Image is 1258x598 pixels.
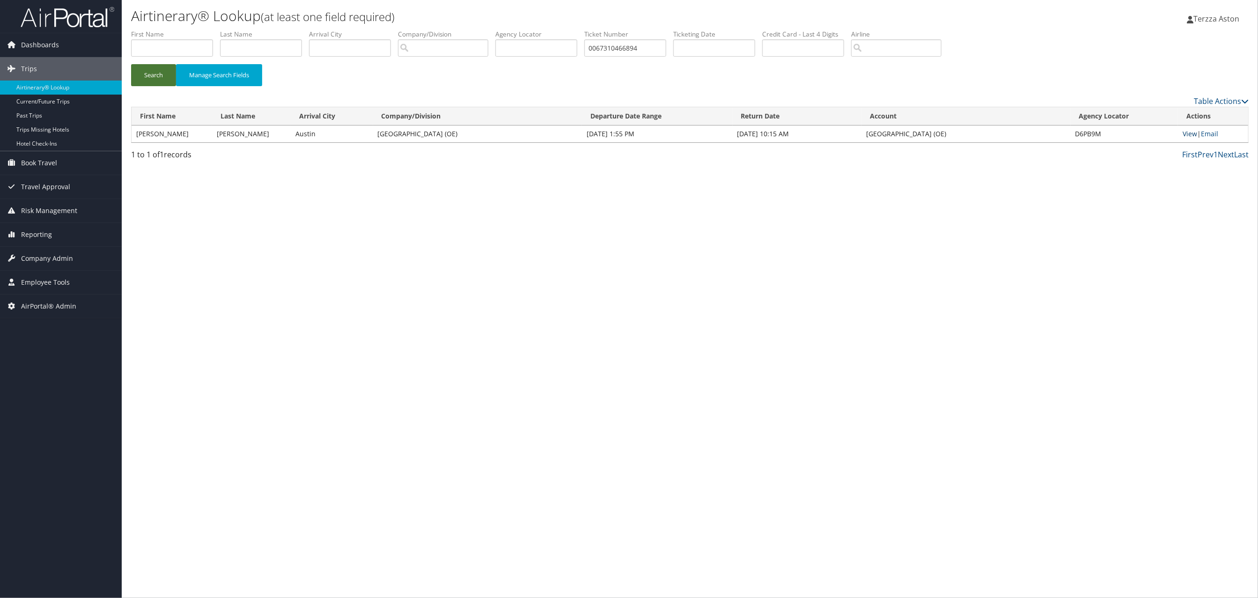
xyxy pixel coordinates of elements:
[398,30,495,39] label: Company/Division
[582,126,733,142] td: [DATE] 1:55 PM
[21,6,114,28] img: airportal-logo.png
[176,64,262,86] button: Manage Search Fields
[1187,5,1249,33] a: Terzza Aston
[762,30,851,39] label: Credit Card - Last 4 Digits
[21,199,77,222] span: Risk Management
[309,30,398,39] label: Arrival City
[21,295,76,318] span: AirPortal® Admin
[220,30,309,39] label: Last Name
[21,223,52,246] span: Reporting
[1193,14,1239,24] span: Terzza Aston
[1071,126,1178,142] td: D6PB9M
[1178,126,1248,142] td: |
[131,64,176,86] button: Search
[1214,149,1218,160] a: 1
[160,149,164,160] span: 1
[1234,149,1249,160] a: Last
[1183,129,1197,138] a: View
[132,107,212,126] th: First Name: activate to sort column ascending
[131,149,400,165] div: 1 to 1 of records
[1198,149,1214,160] a: Prev
[132,126,212,142] td: [PERSON_NAME]
[673,30,762,39] label: Ticketing Date
[21,175,70,199] span: Travel Approval
[1182,149,1198,160] a: First
[291,107,373,126] th: Arrival City: activate to sort column ascending
[1071,107,1178,126] th: Agency Locator: activate to sort column ascending
[584,30,673,39] label: Ticket Number
[261,9,395,24] small: (at least one field required)
[21,57,37,81] span: Trips
[373,107,582,126] th: Company/Division
[861,107,1070,126] th: Account: activate to sort column ascending
[21,151,57,175] span: Book Travel
[373,126,582,142] td: [GEOGRAPHIC_DATA] (OE)
[495,30,584,39] label: Agency Locator
[131,6,876,26] h1: Airtinerary® Lookup
[733,107,862,126] th: Return Date: activate to sort column ascending
[1218,149,1234,160] a: Next
[212,126,291,142] td: [PERSON_NAME]
[21,33,59,57] span: Dashboards
[1194,96,1249,106] a: Table Actions
[861,126,1070,142] td: [GEOGRAPHIC_DATA] (OE)
[1178,107,1248,126] th: Actions
[21,247,73,270] span: Company Admin
[1201,129,1218,138] a: Email
[582,107,733,126] th: Departure Date Range: activate to sort column ascending
[291,126,373,142] td: Austin
[733,126,862,142] td: [DATE] 10:15 AM
[131,30,220,39] label: First Name
[851,30,949,39] label: Airline
[212,107,291,126] th: Last Name: activate to sort column ascending
[21,271,70,294] span: Employee Tools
